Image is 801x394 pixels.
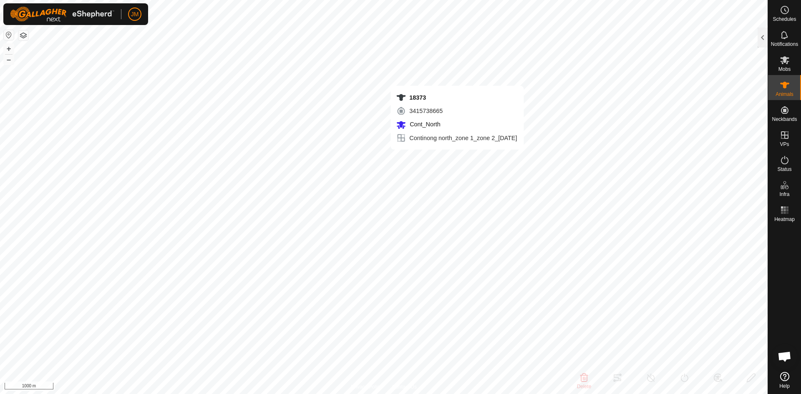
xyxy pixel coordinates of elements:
a: Help [768,369,801,392]
span: Heatmap [774,217,795,222]
span: Neckbands [772,117,797,122]
span: Notifications [771,42,798,47]
span: Infra [779,192,789,197]
span: Schedules [773,17,796,22]
div: 18373 [396,93,517,103]
span: Cont_North [408,121,440,128]
span: Animals [776,92,793,97]
button: – [4,55,14,65]
span: JM [131,10,139,19]
a: Contact Us [392,383,417,391]
button: Map Layers [18,30,28,40]
button: Reset Map [4,30,14,40]
a: Privacy Policy [351,383,382,391]
span: Help [779,384,790,389]
span: Mobs [778,67,791,72]
div: 3415738665 [396,106,517,116]
button: + [4,44,14,54]
span: VPs [780,142,789,147]
div: Open chat [772,344,797,369]
div: Continong north_zone 1_zone 2_[DATE] [396,133,517,143]
span: Status [777,167,791,172]
img: Gallagher Logo [10,7,114,22]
